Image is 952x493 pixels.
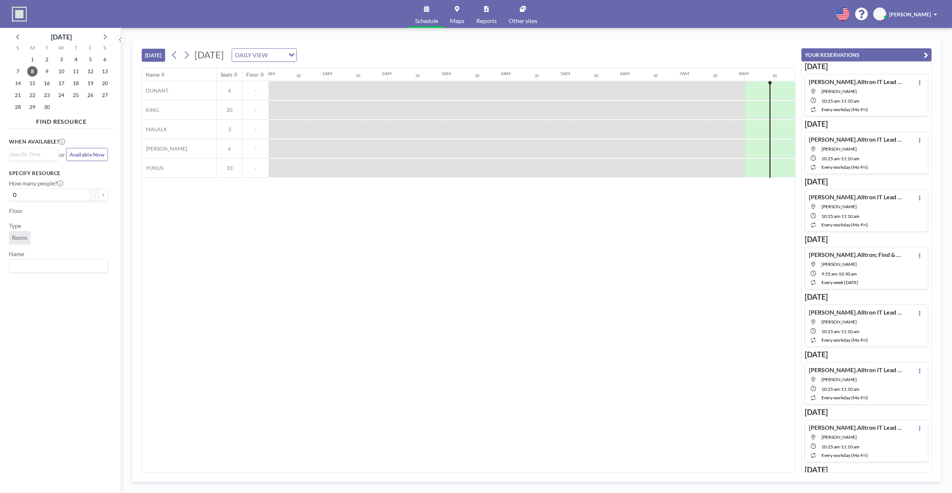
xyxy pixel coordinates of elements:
span: Wednesday, September 10, 2025 [56,66,67,77]
h4: [PERSON_NAME].Alltron IT Lead Sync [809,424,902,431]
div: Seats [221,71,232,78]
span: MENCHU [821,434,857,440]
h4: [PERSON_NAME].Alltron; Find & Compare Daily [809,251,902,258]
span: Monday, September 15, 2025 [27,78,38,88]
span: - [242,87,268,94]
span: 11:10 AM [841,98,859,104]
span: Saturday, September 6, 2025 [100,54,110,65]
img: organization-logo [12,7,27,22]
h3: [DATE] [805,350,928,359]
span: - [840,156,841,161]
span: 10:25 AM [821,329,840,334]
span: Tuesday, September 2, 2025 [42,54,52,65]
span: MENCHU [821,204,857,209]
span: - [242,107,268,113]
button: Available Now [66,148,108,161]
div: 12AM [263,71,275,76]
span: every workday (Mo-Fri) [821,222,868,228]
input: Search for option [270,50,284,60]
div: Search for option [9,260,107,272]
div: F [83,44,97,54]
span: - [242,165,268,171]
div: 30 [594,73,598,78]
div: 3AM [441,71,451,76]
div: Search for option [9,149,57,160]
span: - [840,329,841,334]
button: + [99,188,108,201]
span: every workday (Mo-Fri) [821,395,868,400]
span: Tuesday, September 16, 2025 [42,78,52,88]
span: 10:25 AM [821,156,840,161]
span: MK [875,11,884,17]
input: Search for option [10,150,53,158]
span: 11:10 AM [841,213,859,219]
span: Tuesday, September 30, 2025 [42,102,52,112]
div: 30 [475,73,479,78]
div: 30 [296,73,301,78]
span: every workday (Mo-Fri) [821,107,868,112]
div: 30 [713,73,717,78]
span: every workday (Mo-Fri) [821,337,868,343]
button: [DATE] [142,49,165,62]
span: 10:30 AM [839,271,857,277]
div: Name [146,71,160,78]
h4: [PERSON_NAME].Alltron IT Lead Sync [809,193,902,201]
span: 11:10 AM [841,444,859,449]
span: Monday, September 29, 2025 [27,102,38,112]
span: 11:10 AM [841,386,859,392]
div: 30 [772,73,777,78]
div: 4AM [501,71,511,76]
div: Search for option [232,49,296,61]
h4: [PERSON_NAME].Alltron IT Lead Sync [809,78,902,86]
label: Floor [9,207,23,215]
span: every workday (Mo-Fri) [821,164,868,170]
span: 11:10 AM [841,156,859,161]
span: Wednesday, September 17, 2025 [56,78,67,88]
div: [DATE] [51,32,72,42]
span: Friday, September 26, 2025 [85,90,96,100]
h3: [DATE] [805,177,928,186]
span: - [837,271,839,277]
span: MENCHU [821,88,857,94]
button: - [90,188,99,201]
h3: Specify resource [9,170,108,177]
span: Friday, September 12, 2025 [85,66,96,77]
span: Available Now [70,151,104,158]
span: DUNANT [142,87,168,94]
span: Maps [450,18,464,24]
span: 4 [217,87,242,94]
span: [DATE] [194,49,224,60]
span: MENCHU [821,261,857,267]
span: [PERSON_NAME] [142,145,187,152]
span: - [840,386,841,392]
div: 30 [653,73,658,78]
span: Monday, September 22, 2025 [27,90,38,100]
div: 1AM [322,71,332,76]
span: 9:55 AM [821,271,837,277]
span: DAILY VIEW [234,50,269,60]
span: MALALA [142,126,167,133]
span: - [242,126,268,133]
span: 10:25 AM [821,444,840,449]
span: Sunday, September 28, 2025 [13,102,23,112]
span: Saturday, September 13, 2025 [100,66,110,77]
span: YUNUS [142,165,163,171]
h4: [PERSON_NAME].Alltron IT Lead Sync [809,136,902,143]
input: Search for option [10,261,103,271]
h3: [DATE] [805,62,928,71]
button: YOUR RESERVATIONS [801,48,932,61]
span: Thursday, September 4, 2025 [71,54,81,65]
span: - [840,444,841,449]
span: - [840,213,841,219]
div: 30 [415,73,420,78]
label: How many people? [9,180,63,187]
span: 3 [217,126,242,133]
span: Tuesday, September 23, 2025 [42,90,52,100]
div: W [54,44,69,54]
span: every week [DATE] [821,280,858,285]
div: S [97,44,112,54]
span: Schedule [415,18,438,24]
span: Wednesday, September 3, 2025 [56,54,67,65]
span: Monday, September 8, 2025 [27,66,38,77]
span: Saturday, September 20, 2025 [100,78,110,88]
